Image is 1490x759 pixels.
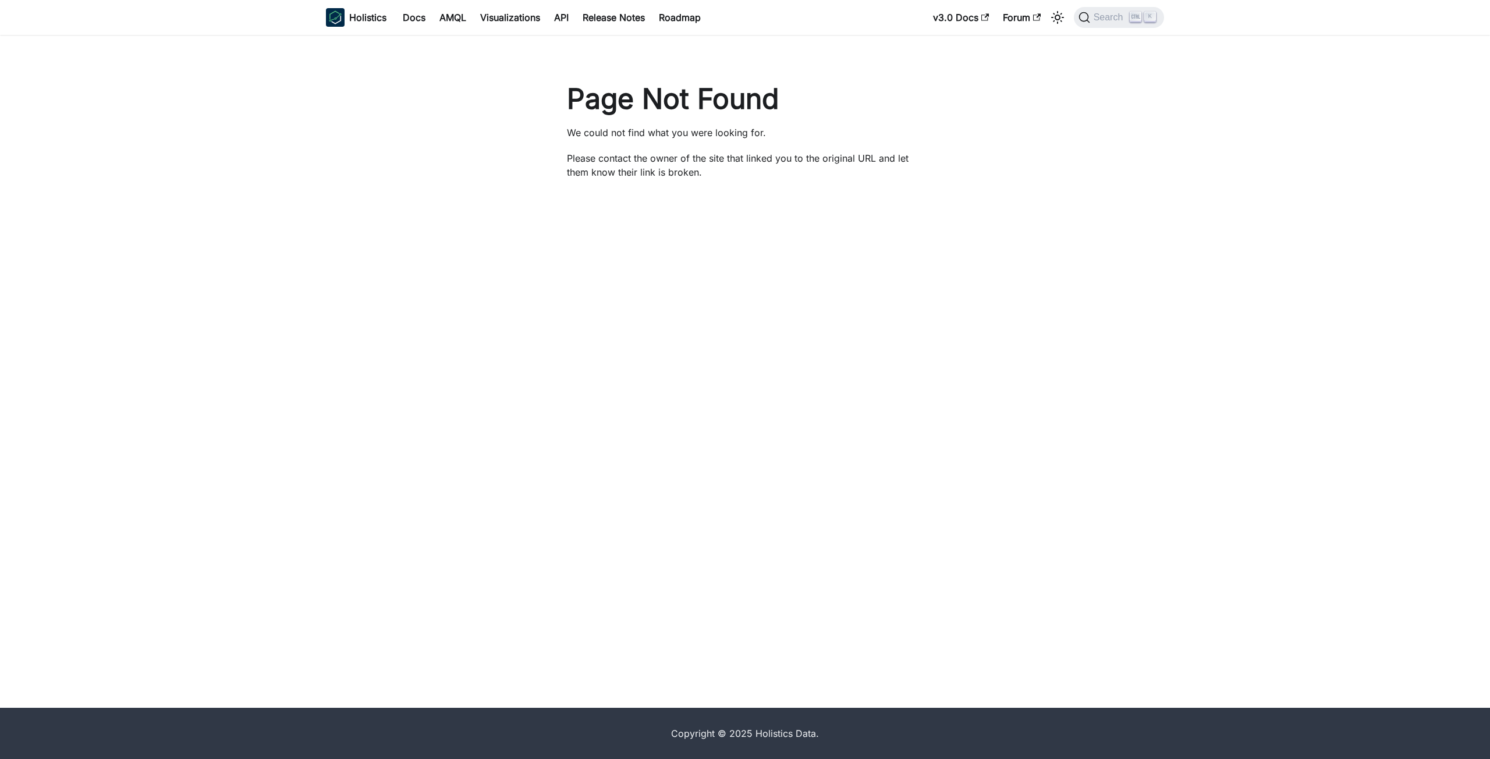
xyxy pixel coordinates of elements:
a: Docs [396,8,432,27]
div: Copyright © 2025 Holistics Data. [375,726,1115,740]
a: Release Notes [576,8,652,27]
a: AMQL [432,8,473,27]
b: Holistics [349,10,386,24]
a: Forum [996,8,1048,27]
p: We could not find what you were looking for. [567,126,923,140]
img: Holistics [326,8,345,27]
a: HolisticsHolistics [326,8,386,27]
a: API [547,8,576,27]
h1: Page Not Found [567,81,923,116]
a: Roadmap [652,8,708,27]
button: Search (Ctrl+K) [1074,7,1164,28]
kbd: K [1144,12,1156,22]
button: Switch between dark and light mode (currently light mode) [1048,8,1067,27]
a: Visualizations [473,8,547,27]
a: v3.0 Docs [926,8,996,27]
p: Please contact the owner of the site that linked you to the original URL and let them know their ... [567,151,923,179]
span: Search [1090,12,1130,23]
